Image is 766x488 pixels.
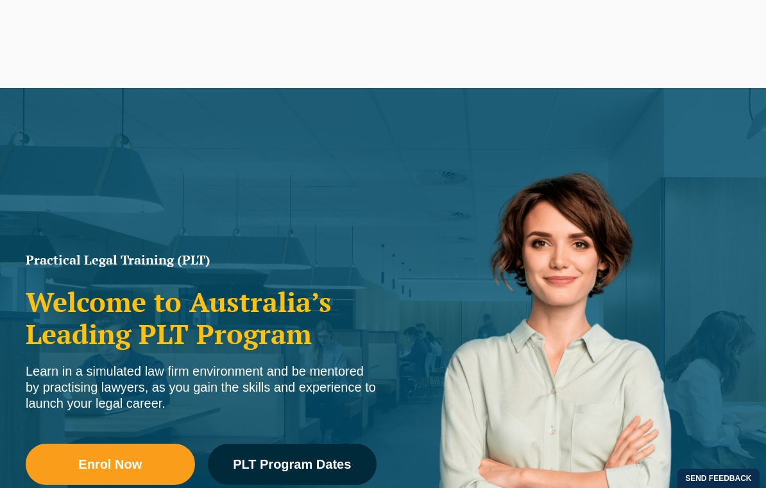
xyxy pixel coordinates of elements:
span: PLT Program Dates [233,458,351,471]
h2: Welcome to Australia’s Leading PLT Program [26,286,377,351]
a: Enrol Now [26,444,195,485]
div: Learn in a simulated law firm environment and be mentored by practising lawyers, as you gain the ... [26,363,377,412]
a: PLT Program Dates [208,444,377,485]
h1: Practical Legal Training (PLT) [26,254,377,266]
span: Enrol Now [78,458,142,471]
